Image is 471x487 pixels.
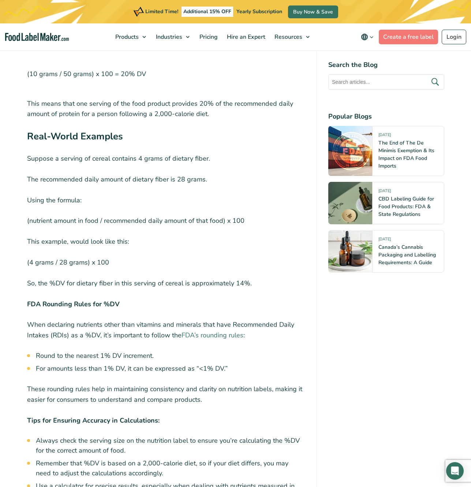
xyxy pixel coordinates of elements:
li: Remember that %DV is based on a 2,000-calorie diet, so if your diet differs, you may need to adju... [36,458,304,478]
a: Login [442,30,466,44]
span: Pricing [197,33,218,41]
li: Round to the nearest 1% DV increment. [36,351,304,361]
h4: Search the Blog [328,60,444,70]
a: Products [111,23,150,50]
p: These rounding rules help in maintaining consistency and clarity on nutrition labels, making it e... [27,384,304,405]
strong: Real-World Examples [27,130,123,143]
p: (nutrient amount in food / recommended daily amount of that food) x 100 [27,216,304,226]
p: So, the %DV for dietary fiber in this serving of cereal is approximately 14%. [27,278,304,289]
input: Search articles... [328,74,444,90]
span: Resources [272,33,303,41]
a: Resources [270,23,313,50]
span: [DATE] [378,236,391,245]
span: [DATE] [378,188,391,196]
p: This example, would look like this: [27,236,304,247]
a: Pricing [195,23,221,50]
a: Hire an Expert [223,23,268,50]
p: (4 grams / 28 grams) x 100 [27,257,304,268]
span: Additional 15% OFF [182,7,233,17]
strong: Tips for Ensuring Accuracy in Calculations: [27,416,160,425]
a: The End of The De Minimis Exemption & Its Impact on FDA Food Imports [378,139,434,169]
div: Open Intercom Messenger [446,462,464,480]
p: This means that one serving of the food product provides 20% of the recommended daily amount of p... [27,98,304,120]
strong: FDA Rounding Rules for %DV [27,300,120,308]
span: [DATE] [378,132,391,141]
h4: Popular Blogs [328,112,444,121]
span: Limited Time! [145,8,178,15]
a: Industries [152,23,193,50]
span: Yearly Subscription [236,8,282,15]
p: The recommended daily amount of dietary fiber is 28 grams. [27,174,304,185]
a: Buy Now & Save [288,5,338,18]
li: Always check the serving size on the nutrition label to ensure you’re calculating the %DV for the... [36,436,304,456]
a: CBD Labeling Guide for Food Products: FDA & State Regulations [378,195,434,218]
p: (10 grams / 50 grams) x 100 = 20% DV [27,60,304,88]
p: Suppose a serving of cereal contains 4 grams of dietary fiber. [27,153,304,164]
p: Using the formula: [27,195,304,206]
a: Create a free label [379,30,438,44]
span: Industries [154,33,183,41]
a: Canada’s Cannabis Packaging and Labelling Requirements: A Guide [378,244,436,266]
a: FDA’s rounding rules [182,331,243,340]
span: Hire an Expert [225,33,266,41]
p: When declaring nutrients other than vitamins and minerals that have Recommended Daily Intakes (RD... [27,319,304,341]
span: Products [113,33,139,41]
li: For amounts less than 1% DV, it can be expressed as “<1% DV.” [36,364,304,374]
